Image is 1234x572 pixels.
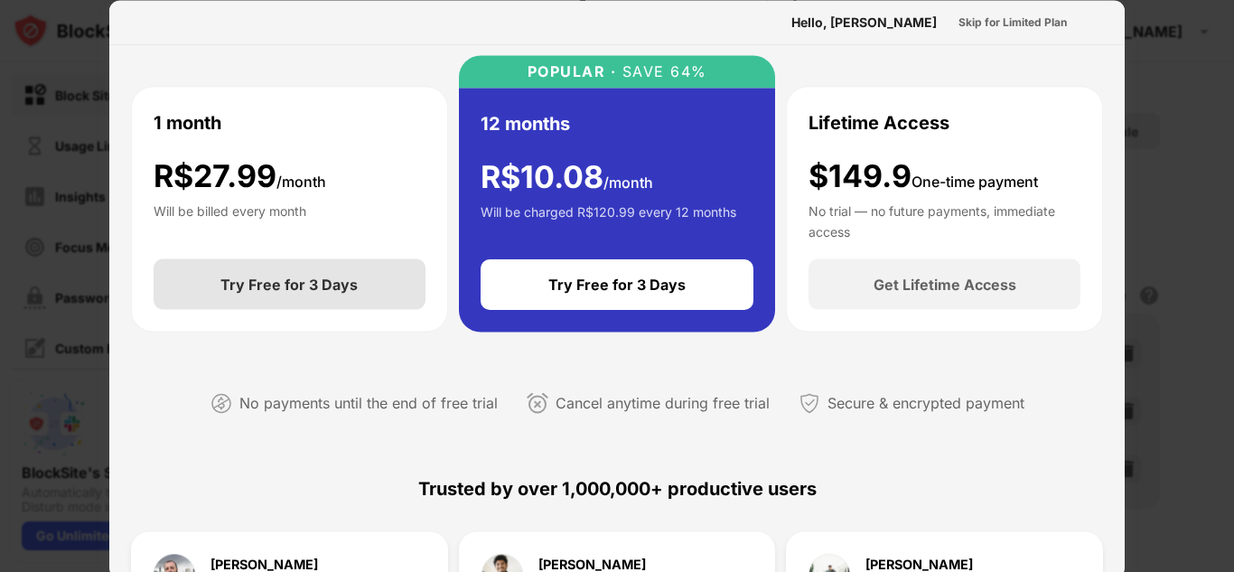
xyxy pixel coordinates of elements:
img: not-paying [210,392,232,414]
div: [PERSON_NAME] [865,558,986,570]
div: Get Lifetime Access [874,276,1016,294]
div: Trusted by over 1,000,000+ productive users [131,445,1103,532]
div: Will be charged R$120.99 every 12 months [481,202,736,239]
img: secured-payment [799,392,820,414]
div: R$ 27.99 [154,157,326,194]
div: Try Free for 3 Days [220,276,358,294]
div: SAVE 64% [616,62,707,80]
img: cancel-anytime [527,392,548,414]
div: R$ 10.08 [481,158,653,195]
span: /month [603,173,653,191]
div: Will be billed every month [154,202,306,238]
span: /month [276,172,326,190]
div: Hello, [PERSON_NAME] [791,14,937,29]
div: [PERSON_NAME] [210,558,318,570]
div: No payments until the end of free trial [239,390,498,417]
div: $149.9 [809,157,1038,194]
div: Skip for Limited Plan [958,13,1067,31]
div: [PERSON_NAME] [538,558,646,570]
div: 1 month [154,108,221,136]
div: Try Free for 3 Days [548,277,686,295]
div: Secure & encrypted payment [827,390,1024,417]
span: One-time payment [911,172,1038,190]
div: POPULAR · [528,62,617,80]
div: No trial — no future payments, immediate access [809,202,1080,238]
div: Lifetime Access [809,108,949,136]
div: Cancel anytime during free trial [556,390,770,417]
div: 12 months [481,109,570,136]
